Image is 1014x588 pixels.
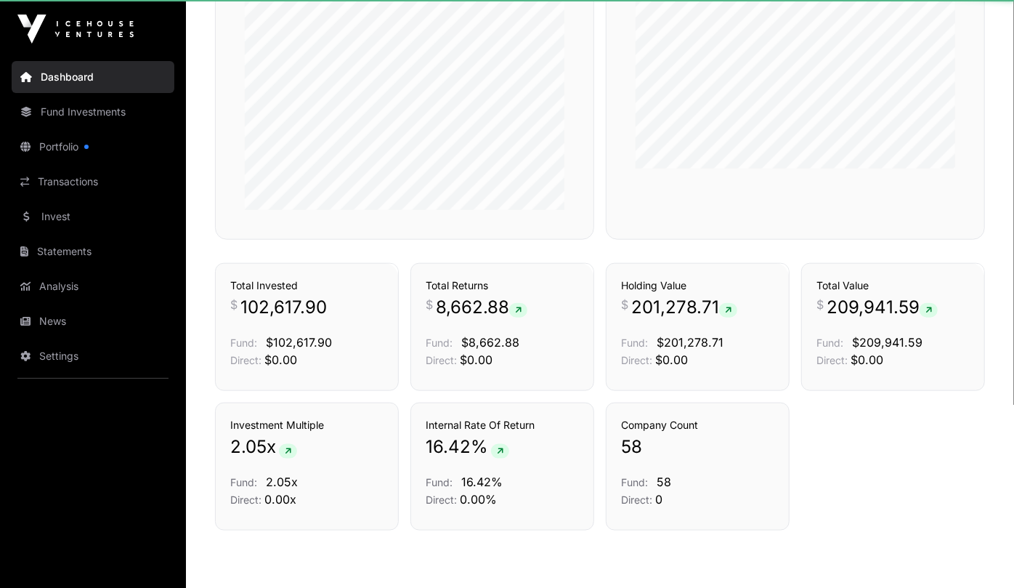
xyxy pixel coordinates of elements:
[12,201,174,233] a: Invest
[266,335,332,350] span: $102,617.90
[12,270,174,302] a: Analysis
[851,353,883,367] span: $0.00
[426,337,453,349] span: Fund:
[230,296,238,313] span: $
[264,492,296,507] span: 0.00x
[230,418,384,432] h3: Investment Multiple
[426,435,471,459] span: 16.42
[471,435,488,459] span: %
[655,353,688,367] span: $0.00
[12,235,174,267] a: Statements
[621,476,648,488] span: Fund:
[230,278,384,293] h3: Total Invested
[621,418,774,432] h3: Company Count
[12,340,174,372] a: Settings
[941,518,1014,588] iframe: Chat Widget
[230,337,257,349] span: Fund:
[264,353,297,367] span: $0.00
[230,476,257,488] span: Fund:
[12,131,174,163] a: Portfolio
[426,494,457,506] span: Direct:
[657,475,671,489] span: 58
[621,435,642,459] span: 58
[655,492,662,507] span: 0
[426,278,579,293] h3: Total Returns
[621,337,648,349] span: Fund:
[230,494,261,506] span: Direct:
[12,96,174,128] a: Fund Investments
[621,354,652,366] span: Direct:
[460,492,497,507] span: 0.00%
[426,476,453,488] span: Fund:
[12,166,174,198] a: Transactions
[852,335,922,350] span: $209,941.59
[816,296,824,313] span: $
[827,296,938,319] span: 209,941.59
[461,475,503,489] span: 16.42%
[657,335,723,350] span: $201,278.71
[230,354,261,366] span: Direct:
[240,296,327,319] span: 102,617.90
[12,61,174,93] a: Dashboard
[621,278,774,293] h3: Holding Value
[426,418,579,432] h3: Internal Rate Of Return
[816,278,970,293] h3: Total Value
[621,296,628,313] span: $
[426,354,457,366] span: Direct:
[17,15,134,44] img: Icehouse Ventures Logo
[230,435,267,459] span: 2.05
[816,337,843,349] span: Fund:
[436,296,527,319] span: 8,662.88
[621,494,652,506] span: Direct:
[631,296,737,319] span: 201,278.71
[426,296,433,313] span: $
[267,435,276,459] span: x
[12,305,174,337] a: News
[461,335,519,350] span: $8,662.88
[816,354,848,366] span: Direct:
[266,475,298,489] span: 2.05x
[460,353,492,367] span: $0.00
